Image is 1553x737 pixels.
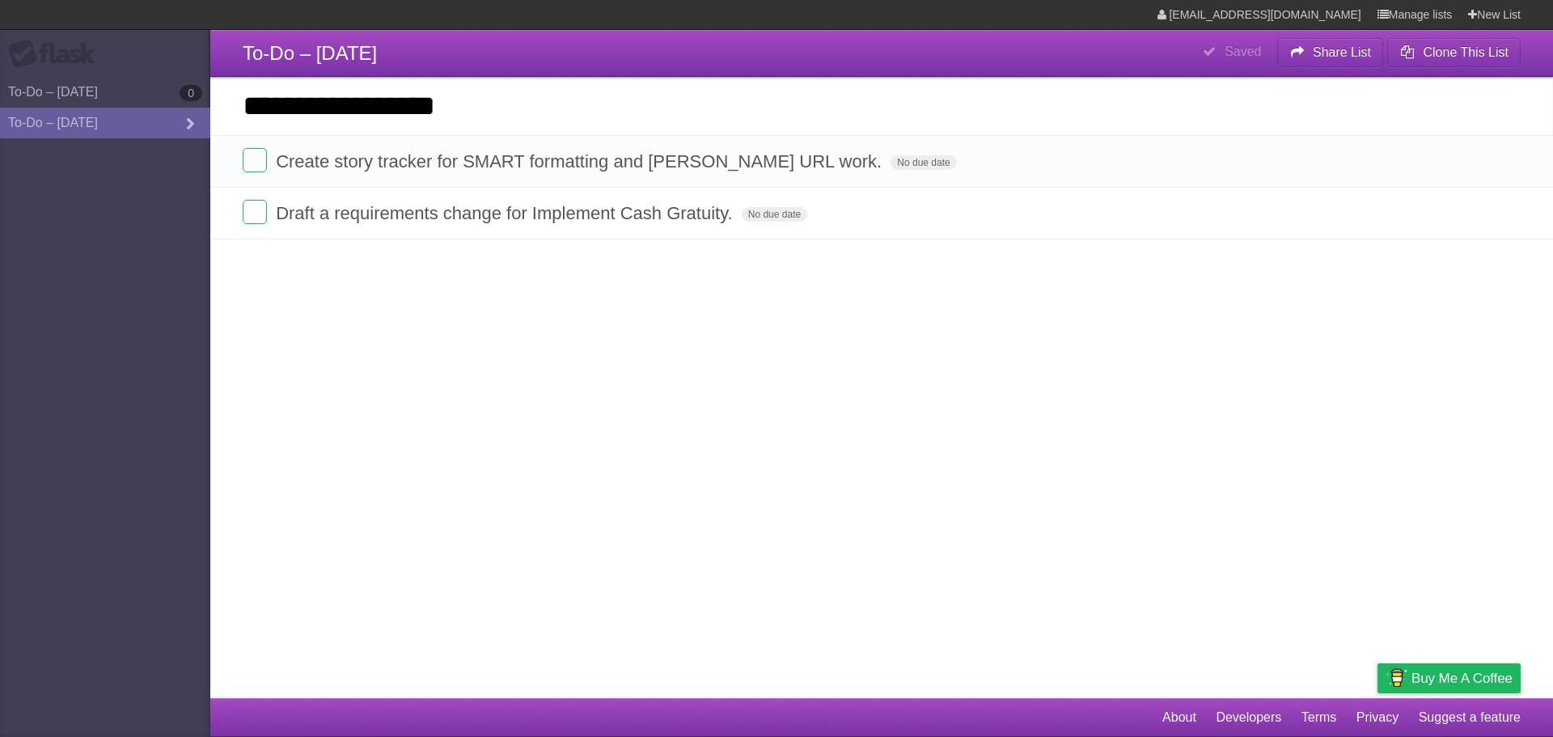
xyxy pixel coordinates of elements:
[1277,38,1384,67] button: Share List
[1377,663,1521,693] a: Buy me a coffee
[243,200,267,224] label: Done
[276,203,737,223] span: Draft a requirements change for Implement Cash Gratuity.
[1423,45,1509,59] b: Clone This List
[1386,664,1407,692] img: Buy me a coffee
[742,207,807,222] span: No due date
[1301,702,1337,733] a: Terms
[1162,702,1196,733] a: About
[243,148,267,172] label: Done
[1356,702,1399,733] a: Privacy
[8,40,105,69] div: Flask
[1313,45,1371,59] b: Share List
[1419,702,1521,733] a: Suggest a feature
[1216,702,1281,733] a: Developers
[276,151,886,172] span: Create story tracker for SMART formatting and [PERSON_NAME] URL work.
[243,42,377,64] span: To-Do – [DATE]
[1225,44,1261,58] b: Saved
[1387,38,1521,67] button: Clone This List
[1411,664,1513,693] span: Buy me a coffee
[180,85,202,101] b: 0
[891,155,956,170] span: No due date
